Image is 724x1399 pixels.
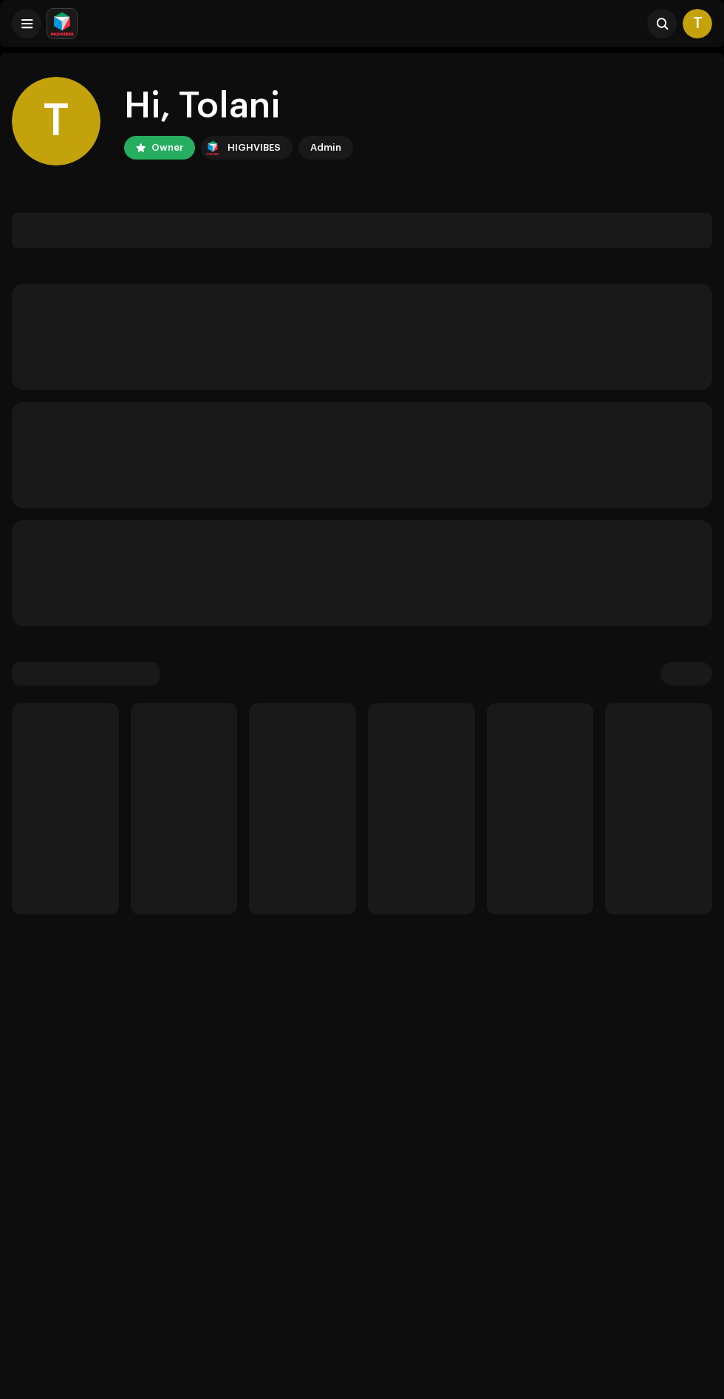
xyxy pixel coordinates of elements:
div: Owner [151,139,183,157]
div: T [683,9,712,38]
div: HIGHVIBES [228,139,281,157]
div: Admin [310,139,341,157]
img: feab3aad-9b62-475c-8caf-26f15a9573ee [47,9,77,38]
div: T [12,77,100,165]
div: Hi, Tolani [124,83,353,130]
img: feab3aad-9b62-475c-8caf-26f15a9573ee [204,139,222,157]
